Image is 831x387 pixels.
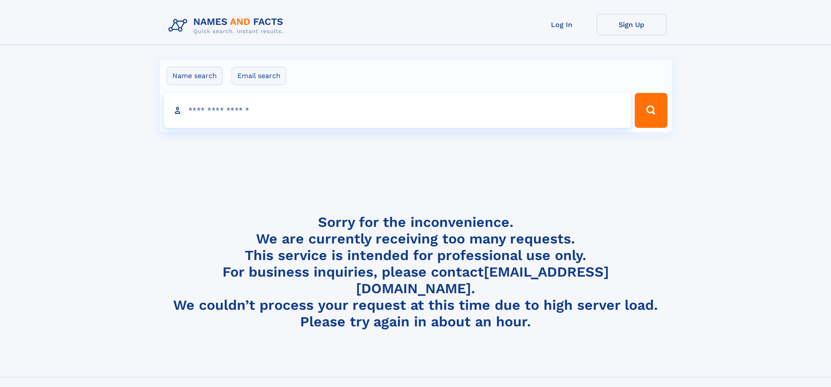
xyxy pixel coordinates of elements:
[527,14,597,35] a: Log In
[597,14,667,35] a: Sign Up
[167,67,222,85] label: Name search
[356,264,609,297] a: [EMAIL_ADDRESS][DOMAIN_NAME]
[164,93,631,128] input: search input
[635,93,667,128] button: Search Button
[165,14,291,38] img: Logo Names and Facts
[232,67,286,85] label: Email search
[165,214,667,330] h4: Sorry for the inconvenience. We are currently receiving too many requests. This service is intend...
